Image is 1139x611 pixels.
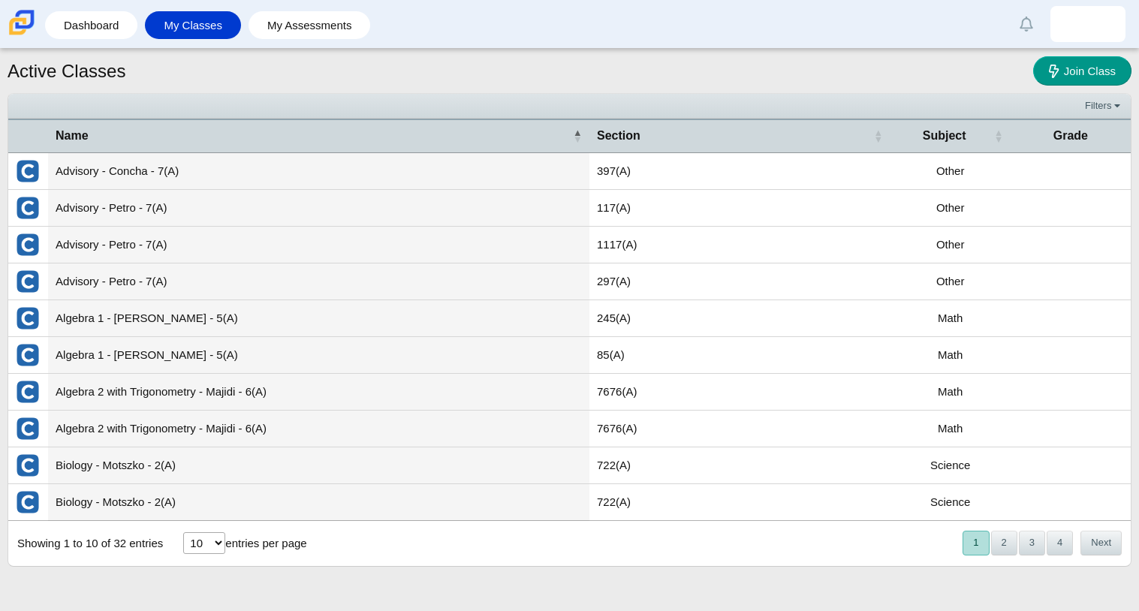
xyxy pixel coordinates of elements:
td: 297(A) [589,263,890,300]
span: Join Class [1064,65,1116,77]
td: 722(A) [589,484,890,521]
td: 7676(A) [589,411,890,447]
a: Carmen School of Science & Technology [6,28,38,41]
img: External class connected through Clever [16,417,40,441]
img: External class connected through Clever [16,306,40,330]
td: 397(A) [589,153,890,190]
img: External class connected through Clever [16,380,40,404]
td: 117(A) [589,190,890,227]
td: Advisory - Petro - 7(A) [48,190,589,227]
button: 1 [963,531,989,555]
span: Grade [1018,128,1123,144]
label: entries per page [225,537,306,549]
td: Advisory - Petro - 7(A) [48,227,589,263]
td: Other [890,263,1011,300]
button: 2 [991,531,1017,555]
div: Showing 1 to 10 of 32 entries [8,521,163,566]
td: 1117(A) [589,227,890,263]
td: Science [890,484,1011,521]
td: Advisory - Concha - 7(A) [48,153,589,190]
td: Science [890,447,1011,484]
td: 7676(A) [589,374,890,411]
td: Other [890,190,1011,227]
img: External class connected through Clever [16,269,40,293]
nav: pagination [961,531,1122,555]
td: Math [890,300,1011,337]
span: Name [56,128,570,144]
td: Math [890,411,1011,447]
td: Algebra 1 - [PERSON_NAME] - 5(A) [48,300,589,337]
td: Biology - Motszko - 2(A) [48,484,589,521]
td: Biology - Motszko - 2(A) [48,447,589,484]
img: javier.ibarra.AZ5HAL [1076,12,1100,36]
img: Carmen School of Science & Technology [6,7,38,38]
td: Other [890,153,1011,190]
td: Math [890,374,1011,411]
span: Name : Activate to invert sorting [573,128,582,143]
a: Alerts [1010,8,1043,41]
img: External class connected through Clever [16,343,40,367]
td: 245(A) [589,300,890,337]
span: Subject [898,128,991,144]
a: javier.ibarra.AZ5HAL [1050,6,1125,42]
td: Other [890,227,1011,263]
img: External class connected through Clever [16,196,40,220]
a: Dashboard [53,11,130,39]
button: 3 [1019,531,1045,555]
td: Math [890,337,1011,374]
a: My Assessments [256,11,363,39]
span: Section : Activate to sort [874,128,883,143]
img: External class connected through Clever [16,159,40,183]
span: Section [597,128,871,144]
span: Subject : Activate to sort [994,128,1003,143]
td: Algebra 2 with Trigonometry - Majidi - 6(A) [48,411,589,447]
td: Advisory - Petro - 7(A) [48,263,589,300]
h1: Active Classes [8,59,125,84]
button: Next [1080,531,1122,555]
td: Algebra 1 - [PERSON_NAME] - 5(A) [48,337,589,374]
button: 4 [1047,531,1073,555]
img: External class connected through Clever [16,453,40,477]
td: Algebra 2 with Trigonometry - Majidi - 6(A) [48,374,589,411]
a: Join Class [1033,56,1131,86]
img: External class connected through Clever [16,233,40,257]
img: External class connected through Clever [16,490,40,514]
a: Filters [1081,98,1127,113]
td: 722(A) [589,447,890,484]
a: My Classes [152,11,234,39]
td: 85(A) [589,337,890,374]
